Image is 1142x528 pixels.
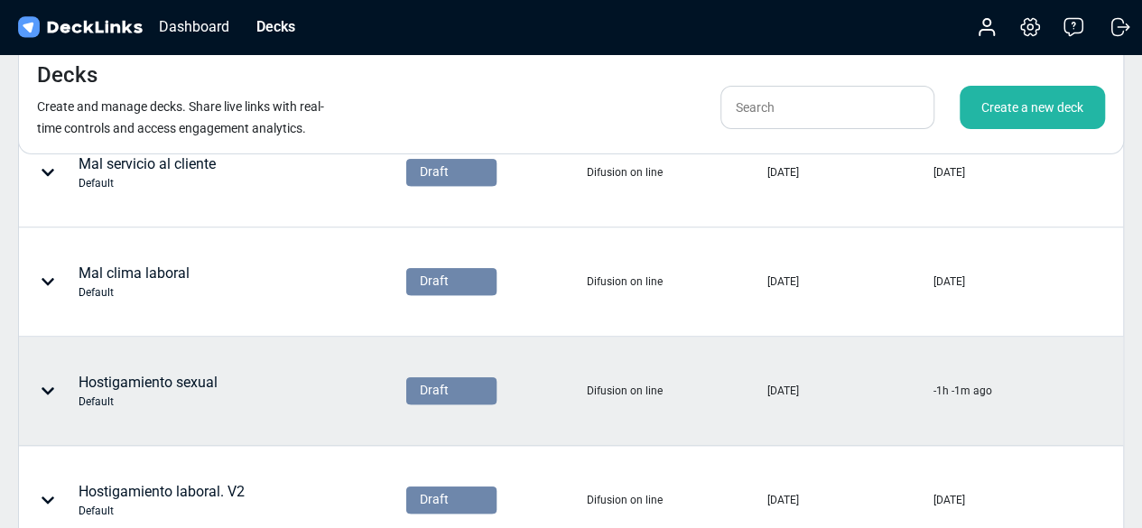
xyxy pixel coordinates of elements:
[720,86,934,129] input: Search
[79,394,218,410] div: Default
[79,372,218,410] div: Hostigamiento sexual
[420,381,449,400] span: Draft
[767,492,799,508] div: [DATE]
[767,273,799,290] div: [DATE]
[933,383,991,399] div: -1h -1m ago
[587,164,663,181] div: Difusion on line
[960,86,1105,129] div: Create a new deck
[247,15,304,38] div: Decks
[767,383,799,399] div: [DATE]
[79,503,245,519] div: Default
[37,99,324,135] small: Create and manage decks. Share live links with real-time controls and access engagement analytics.
[14,14,145,41] img: DeckLinks
[37,62,97,88] h4: Decks
[79,263,190,301] div: Mal clima laboral
[587,492,663,508] div: Difusion on line
[79,153,216,191] div: Mal servicio al cliente
[150,15,238,38] div: Dashboard
[587,273,663,290] div: Difusion on line
[933,164,964,181] div: [DATE]
[79,284,190,301] div: Default
[933,273,964,290] div: [DATE]
[767,164,799,181] div: [DATE]
[587,383,663,399] div: Difusion on line
[420,272,449,291] span: Draft
[933,492,964,508] div: [DATE]
[79,175,216,191] div: Default
[79,481,245,519] div: Hostigamiento laboral. V2
[420,162,449,181] span: Draft
[420,490,449,509] span: Draft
